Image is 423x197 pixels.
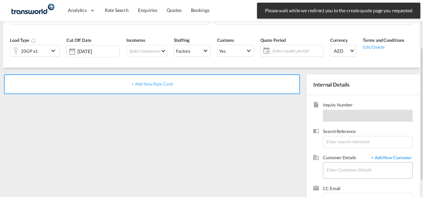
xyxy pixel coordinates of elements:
[176,48,190,54] div: Factory
[334,48,349,54] span: AED
[323,102,413,109] span: Inquiry Number
[217,45,254,57] md-select: Select Customs: Yes
[174,37,189,43] span: Stuffing
[10,45,60,57] div: 20GP x1icon-chevron-down
[272,48,322,54] span: Select quote period
[323,136,413,148] input: Enter search reference
[330,37,348,43] span: Currency
[68,7,87,14] span: Analytics
[31,38,36,43] md-icon: icon-information-outline
[263,7,414,14] span: Please wait while we redirect you to the create quote page you requested
[10,3,55,18] img: f753ae806dec11f0841701cdfdf085c0.png
[4,74,300,94] div: + Add New Rate Card
[174,45,211,57] md-select: Select Stuffing: Factory
[21,46,38,56] div: 20GP x1
[368,155,413,162] span: + Add New Customer
[77,49,119,54] input: Select
[323,128,413,136] span: Search Reference
[126,45,167,57] md-select: Select Incoterms
[105,7,129,13] span: Rate Search
[10,37,36,43] span: Load Type
[131,81,172,87] span: + Add New Rate Card
[49,47,59,55] md-icon: icon-chevron-down
[330,45,356,57] md-select: Select Currency: د.إ AEDUnited Arab Emirates Dirham
[126,37,145,43] span: Incoterms
[270,46,323,55] span: Select quote period
[323,185,413,193] span: CC Email
[363,37,404,43] span: Terms and Conditions
[363,43,404,50] div: Edit/Delete
[261,47,269,55] md-icon: icon-calendar
[326,163,412,177] input: Enter Customer Details
[219,48,226,54] div: Yes
[217,37,234,43] span: Customs
[323,155,368,162] span: Customer Details
[191,7,210,13] span: Bookings
[67,37,91,43] span: Cut Off Date
[138,7,157,13] span: Enquiries
[326,113,328,118] span: -
[167,7,181,13] span: Quotes
[260,37,286,43] span: Quote Period
[307,74,420,95] div: Internal Details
